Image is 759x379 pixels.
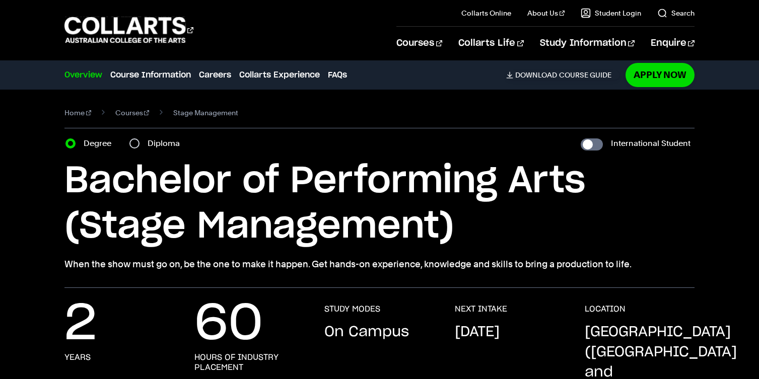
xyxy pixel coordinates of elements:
[626,63,695,87] a: Apply Now
[64,352,91,362] h3: years
[527,8,565,18] a: About Us
[506,70,619,80] a: DownloadCourse Guide
[461,8,511,18] a: Collarts Online
[148,136,186,150] label: Diploma
[328,69,347,81] a: FAQs
[173,106,238,120] span: Stage Management
[396,27,442,60] a: Courses
[64,159,695,249] h1: Bachelor of Performing Arts (Stage Management)
[651,27,695,60] a: Enquire
[455,322,500,342] p: [DATE]
[115,106,150,120] a: Courses
[64,69,102,81] a: Overview
[194,352,304,372] h3: hours of industry placement
[64,16,193,44] div: Go to homepage
[611,136,691,150] label: International Student
[458,27,523,60] a: Collarts Life
[64,257,695,271] p: When the show must go on, be the one to make it happen. Get hands-on experience, knowledge and sk...
[239,69,320,81] a: Collarts Experience
[581,8,641,18] a: Student Login
[194,304,263,344] p: 60
[64,304,97,344] p: 2
[110,69,191,81] a: Course Information
[324,322,409,342] p: On Campus
[199,69,231,81] a: Careers
[585,304,626,314] h3: LOCATION
[540,27,635,60] a: Study Information
[84,136,117,150] label: Degree
[324,304,380,314] h3: STUDY MODES
[64,106,91,120] a: Home
[515,70,557,80] span: Download
[455,304,507,314] h3: NEXT INTAKE
[657,8,695,18] a: Search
